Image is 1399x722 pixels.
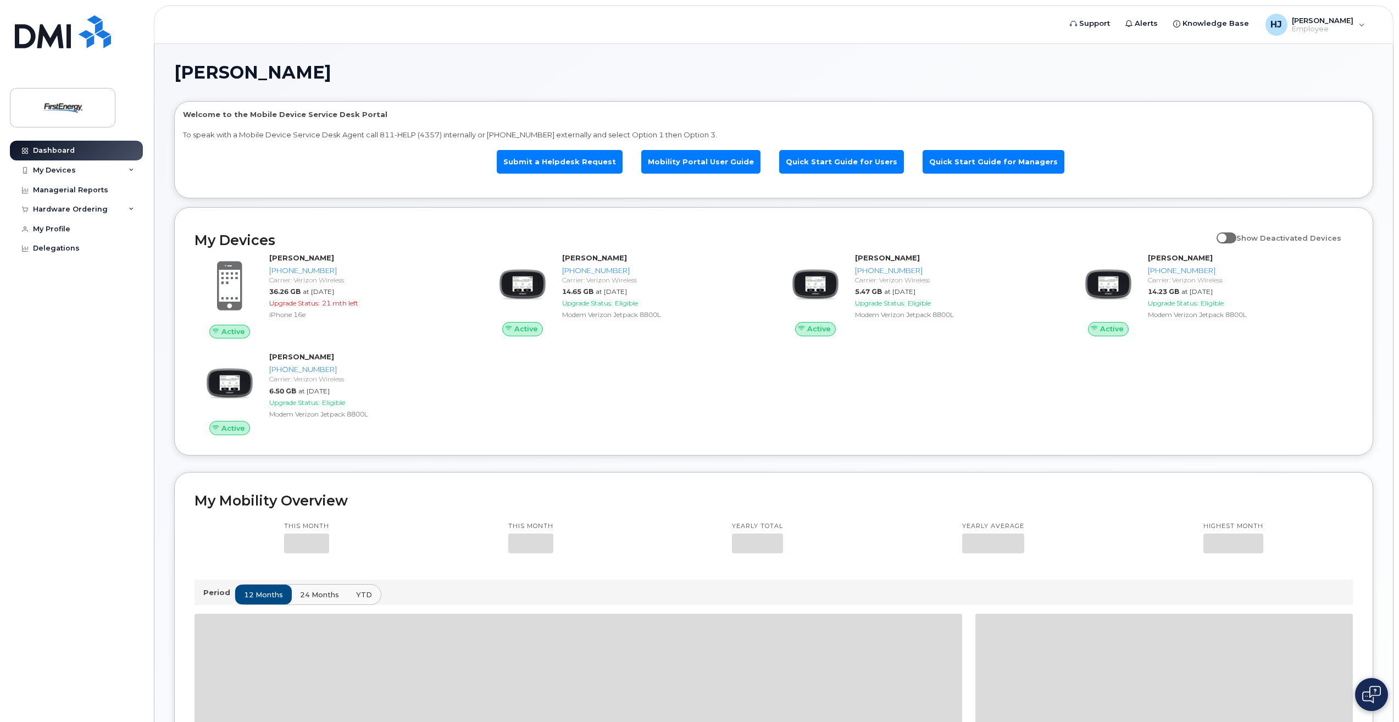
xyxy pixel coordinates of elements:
[356,590,372,600] span: YTD
[174,64,331,81] span: [PERSON_NAME]
[615,299,638,307] span: Eligible
[807,324,831,334] span: Active
[269,299,320,307] span: Upgrade Status:
[855,265,1056,276] div: [PHONE_NUMBER]
[789,258,842,311] img: image20231002-3703462-zs44o9.jpeg
[1148,287,1179,296] span: 14.23 GB
[514,324,538,334] span: Active
[269,265,470,276] div: [PHONE_NUMBER]
[1148,299,1198,307] span: Upgrade Status:
[195,492,1353,509] h2: My Mobility Overview
[855,253,920,262] strong: [PERSON_NAME]
[284,522,329,531] p: This month
[269,364,470,375] div: [PHONE_NUMBER]
[1203,522,1263,531] p: Highest month
[562,253,627,262] strong: [PERSON_NAME]
[269,387,296,395] span: 6.50 GB
[1217,227,1225,236] input: Show Deactivated Devices
[1201,299,1224,307] span: Eligible
[855,299,906,307] span: Upgrade Status:
[884,287,915,296] span: at [DATE]
[269,275,470,285] div: Carrier: Verizon Wireless
[1082,258,1135,311] img: image20231002-3703462-zs44o9.jpeg
[269,374,470,384] div: Carrier: Verizon Wireless
[203,357,256,410] img: image20231002-3703462-zs44o9.jpeg
[269,253,334,262] strong: [PERSON_NAME]
[1148,275,1348,285] div: Carrier: Verizon Wireless
[780,253,1060,336] a: Active[PERSON_NAME][PHONE_NUMBER]Carrier: Verizon Wireless5.47 GBat [DATE]Upgrade Status:Eligible...
[269,352,334,361] strong: [PERSON_NAME]
[183,130,1364,140] p: To speak with a Mobile Device Service Desk Agent call 811-HELP (4357) internally or [PHONE_NUMBER...
[1073,253,1353,336] a: Active[PERSON_NAME][PHONE_NUMBER]Carrier: Verizon Wireless14.23 GBat [DATE]Upgrade Status:Eligibl...
[596,287,627,296] span: at [DATE]
[221,423,245,434] span: Active
[855,287,882,296] span: 5.47 GB
[496,258,549,311] img: image20231002-3703462-zs44o9.jpeg
[497,150,623,174] a: Submit a Helpdesk Request
[298,387,330,395] span: at [DATE]
[641,150,760,174] a: Mobility Portal User Guide
[562,310,763,319] div: Modem Verizon Jetpack 8800L
[300,590,339,600] span: 24 months
[195,253,474,338] a: Active[PERSON_NAME][PHONE_NUMBER]Carrier: Verizon Wireless36.26 GBat [DATE]Upgrade Status:21 mth ...
[855,275,1056,285] div: Carrier: Verizon Wireless
[203,587,235,598] p: Period
[269,409,470,419] div: Modem Verizon Jetpack 8800L
[269,310,470,319] div: iPhone 16e
[1181,287,1213,296] span: at [DATE]
[183,109,1364,120] p: Welcome to the Mobile Device Service Desk Portal
[487,253,767,336] a: Active[PERSON_NAME][PHONE_NUMBER]Carrier: Verizon Wireless14.65 GBat [DATE]Upgrade Status:Eligibl...
[923,150,1064,174] a: Quick Start Guide for Managers
[962,522,1024,531] p: Yearly average
[562,275,763,285] div: Carrier: Verizon Wireless
[1362,686,1381,703] img: Open chat
[562,287,593,296] span: 14.65 GB
[562,299,613,307] span: Upgrade Status:
[908,299,931,307] span: Eligible
[195,352,474,435] a: Active[PERSON_NAME][PHONE_NUMBER]Carrier: Verizon Wireless6.50 GBat [DATE]Upgrade Status:Eligible...
[732,522,783,531] p: Yearly total
[508,522,553,531] p: This month
[1100,324,1124,334] span: Active
[221,326,245,337] span: Active
[322,398,345,407] span: Eligible
[1148,265,1348,276] div: [PHONE_NUMBER]
[1236,234,1341,242] span: Show Deactivated Devices
[562,265,763,276] div: [PHONE_NUMBER]
[855,310,1056,319] div: Modem Verizon Jetpack 8800L
[269,287,301,296] span: 36.26 GB
[779,150,904,174] a: Quick Start Guide for Users
[195,232,1211,248] h2: My Devices
[1148,310,1348,319] div: Modem Verizon Jetpack 8800L
[303,287,334,296] span: at [DATE]
[322,299,358,307] span: 21 mth left
[1148,253,1213,262] strong: [PERSON_NAME]
[269,398,320,407] span: Upgrade Status:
